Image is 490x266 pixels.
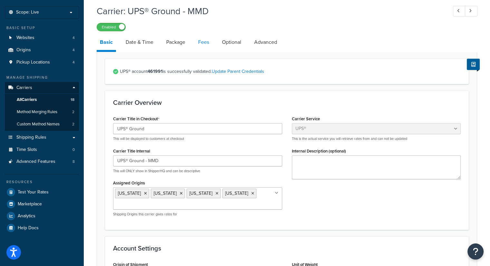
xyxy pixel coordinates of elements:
a: Custom Method Names2 [5,118,79,130]
li: Method Merging Rules [5,106,79,118]
span: [US_STATE] [225,190,248,197]
h3: Account Settings [113,245,461,252]
span: Method Merging Rules [17,109,57,115]
a: Optional [219,34,245,50]
span: Scope: Live [16,10,39,15]
a: Help Docs [5,222,79,234]
span: 4 [72,60,75,65]
li: Pickup Locations [5,56,79,68]
span: Websites [16,35,34,41]
a: Origins4 [5,44,79,56]
span: [US_STATE] [118,190,141,197]
a: Test Your Rates [5,186,79,198]
span: [US_STATE] [189,190,212,197]
button: Open Resource Center [467,243,484,260]
a: Method Merging Rules2 [5,106,79,118]
span: Advanced Features [16,159,55,164]
a: Time Slots0 [5,144,79,156]
h1: Carrier: UPS® Ground - MMD [97,5,441,17]
p: This will ONLY show in ShipperHQ and can be descriptive [113,169,282,173]
a: Websites4 [5,32,79,44]
div: Manage Shipping [5,75,79,80]
span: 0 [72,147,75,153]
li: Carriers [5,82,79,131]
a: Analytics [5,210,79,222]
span: All Carriers [17,97,37,103]
label: Internal Description (optional) [292,149,346,153]
span: [US_STATE] [154,190,177,197]
a: Basic [97,34,116,52]
label: Carrier Service [292,116,320,121]
li: Origins [5,44,79,56]
span: Time Slots [16,147,37,153]
label: Enabled [97,23,125,31]
div: Basic Setup [5,25,79,31]
li: Websites [5,32,79,44]
span: Origins [16,47,31,53]
span: Carriers [16,85,32,91]
a: Carriers [5,82,79,94]
button: Show Help Docs [467,59,480,70]
span: Help Docs [18,225,39,231]
span: Shipping Rules [16,135,46,140]
span: Analytics [18,213,35,219]
a: AllCarriers18 [5,94,79,106]
a: Marketplace [5,198,79,210]
span: 4 [72,47,75,53]
li: Time Slots [5,144,79,156]
span: 2 [72,122,74,127]
div: Resources [5,179,79,185]
h3: Carrier Overview [113,99,461,106]
span: Custom Method Names [17,122,60,127]
p: This will be displayed to customers at checkout [113,136,282,141]
li: Advanced Features [5,156,79,168]
span: UPS® account is successfully validated. [120,67,461,76]
p: Shipping Origins this carrier gives rates for [113,212,282,217]
a: Date & Time [122,34,157,50]
span: Test Your Rates [18,190,49,195]
span: 18 [71,97,74,103]
span: 4 [72,35,75,41]
a: Shipping Rules [5,132,79,143]
a: Previous Record [453,6,466,16]
a: Package [163,34,188,50]
span: Pickup Locations [16,60,50,65]
a: Update Parent Credentials [212,68,264,75]
p: This is the actual service you will retrieve rates from and can not be updated [292,136,461,141]
span: 8 [72,159,75,164]
label: Carrier Title Internal [113,149,150,153]
label: Carrier Title in Checkout [113,116,159,122]
li: Custom Method Names [5,118,79,130]
a: Pickup Locations4 [5,56,79,68]
a: Fees [195,34,212,50]
strong: 461991 [148,68,163,75]
span: 2 [72,109,74,115]
label: Assigned Origins [113,181,145,185]
a: Next Record [465,6,477,16]
a: Advanced Features8 [5,156,79,168]
a: Advanced [251,34,280,50]
span: Marketplace [18,202,42,207]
